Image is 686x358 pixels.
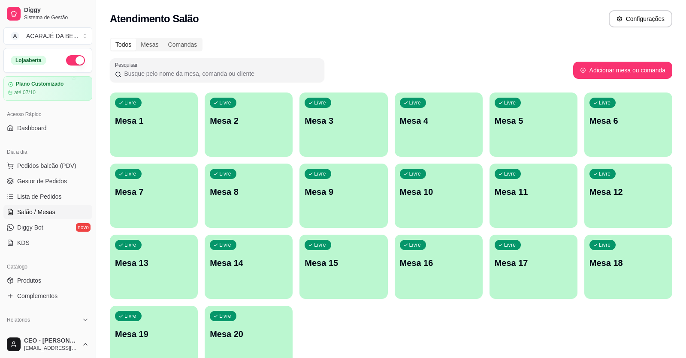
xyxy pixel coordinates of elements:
p: Livre [124,242,136,248]
a: Salão / Mesas [3,205,92,219]
input: Pesquisar [121,69,319,78]
p: Mesa 5 [495,115,572,127]
button: LivreMesa 17 [490,235,577,299]
p: Mesa 12 [589,186,667,198]
button: CEO - [PERSON_NAME][EMAIL_ADDRESS][DOMAIN_NAME] [3,334,92,355]
p: Mesa 15 [305,257,382,269]
p: Mesa 9 [305,186,382,198]
div: Dia a dia [3,145,92,159]
button: LivreMesa 9 [299,164,387,228]
p: Livre [599,242,611,248]
label: Pesquisar [115,61,141,69]
a: Plano Customizadoaté 07/10 [3,76,92,101]
p: Livre [219,242,231,248]
button: LivreMesa 2 [205,92,293,157]
article: Plano Customizado [16,81,63,87]
p: Mesa 2 [210,115,287,127]
p: Livre [409,99,421,106]
button: Configurações [609,10,672,27]
p: Livre [314,99,326,106]
p: Livre [504,99,516,106]
a: Complementos [3,289,92,303]
p: Mesa 16 [400,257,477,269]
button: LivreMesa 14 [205,235,293,299]
button: Adicionar mesa ou comanda [573,62,672,79]
button: LivreMesa 5 [490,92,577,157]
span: Diggy [24,6,89,14]
a: Lista de Pedidos [3,190,92,203]
p: Livre [124,99,136,106]
div: ACARAJÉ DA BE ... [26,32,78,40]
span: KDS [17,239,30,247]
span: Diggy Bot [17,223,43,232]
p: Livre [219,170,231,177]
p: Livre [409,242,421,248]
span: Sistema de Gestão [24,14,89,21]
div: Mesas [136,39,163,51]
p: Mesa 3 [305,115,382,127]
button: Pedidos balcão (PDV) [3,159,92,173]
button: LivreMesa 11 [490,164,577,228]
span: Dashboard [17,124,47,132]
p: Mesa 17 [495,257,572,269]
p: Mesa 6 [589,115,667,127]
a: Produtos [3,274,92,287]
p: Livre [599,170,611,177]
p: Livre [409,170,421,177]
a: Dashboard [3,121,92,135]
p: Livre [124,313,136,319]
p: Mesa 10 [400,186,477,198]
button: LivreMesa 13 [110,235,198,299]
button: LivreMesa 16 [395,235,483,299]
p: Mesa 18 [589,257,667,269]
button: Select a team [3,27,92,45]
p: Livre [599,99,611,106]
span: Relatórios [7,316,30,323]
a: Gestor de Pedidos [3,174,92,188]
button: LivreMesa 15 [299,235,387,299]
a: KDS [3,236,92,250]
p: Livre [219,99,231,106]
p: Livre [124,170,136,177]
div: Catálogo [3,260,92,274]
button: LivreMesa 4 [395,92,483,157]
button: LivreMesa 12 [584,164,672,228]
p: Livre [504,170,516,177]
h2: Atendimento Salão [110,12,199,26]
button: LivreMesa 18 [584,235,672,299]
div: Loja aberta [11,56,46,65]
span: [EMAIL_ADDRESS][DOMAIN_NAME] [24,345,79,352]
span: Lista de Pedidos [17,192,62,201]
a: Diggy Botnovo [3,221,92,234]
p: Mesa 19 [115,328,193,340]
p: Mesa 4 [400,115,477,127]
span: CEO - [PERSON_NAME] [24,337,79,345]
div: Todos [111,39,136,51]
p: Mesa 1 [115,115,193,127]
span: A [11,32,19,40]
span: Complementos [17,292,57,300]
span: Produtos [17,276,41,285]
article: até 07/10 [14,89,36,96]
p: Livre [504,242,516,248]
p: Livre [314,170,326,177]
span: Salão / Mesas [17,208,55,216]
p: Mesa 13 [115,257,193,269]
p: Mesa 8 [210,186,287,198]
button: LivreMesa 6 [584,92,672,157]
button: LivreMesa 1 [110,92,198,157]
p: Mesa 7 [115,186,193,198]
p: Mesa 14 [210,257,287,269]
button: LivreMesa 8 [205,164,293,228]
p: Livre [219,313,231,319]
span: Pedidos balcão (PDV) [17,161,76,170]
span: Gestor de Pedidos [17,177,67,185]
span: Relatórios de vendas [17,329,74,338]
p: Livre [314,242,326,248]
button: LivreMesa 7 [110,164,198,228]
div: Acesso Rápido [3,107,92,121]
button: Alterar Status [66,55,85,66]
p: Mesa 11 [495,186,572,198]
a: DiggySistema de Gestão [3,3,92,24]
div: Comandas [163,39,202,51]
